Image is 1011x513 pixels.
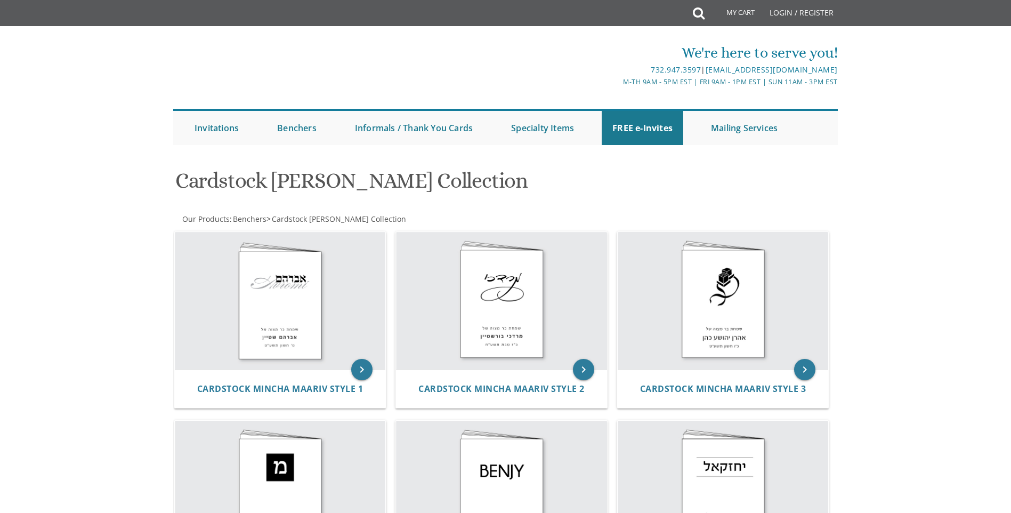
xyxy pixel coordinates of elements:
span: Cardstock Mincha Maariv Style 1 [197,383,363,395]
div: | [395,63,838,76]
span: > [266,214,406,224]
img: Cardstock Mincha Maariv Style 1 [175,232,386,370]
a: Mailing Services [700,111,788,145]
a: keyboard_arrow_right [351,359,373,380]
a: Benchers [266,111,327,145]
a: 732.947.3597 [651,65,701,75]
a: Informals / Thank You Cards [344,111,483,145]
div: M-Th 9am - 5pm EST | Fri 9am - 1pm EST | Sun 11am - 3pm EST [395,76,838,87]
a: keyboard_arrow_right [794,359,815,380]
span: Cardstock [PERSON_NAME] Collection [272,214,406,224]
a: [EMAIL_ADDRESS][DOMAIN_NAME] [706,65,838,75]
a: keyboard_arrow_right [573,359,594,380]
span: Benchers [233,214,266,224]
img: Cardstock Mincha Maariv Style 2 [396,232,607,370]
a: My Cart [703,1,762,28]
div: We're here to serve you! [395,42,838,63]
h1: Cardstock [PERSON_NAME] Collection [175,169,610,201]
span: Cardstock Mincha Maariv Style 3 [640,383,806,395]
a: Cardstock Mincha Maariv Style 1 [197,384,363,394]
a: Cardstock Mincha Maariv Style 2 [418,384,585,394]
a: Specialty Items [500,111,585,145]
a: FREE e-Invites [602,111,683,145]
span: Cardstock Mincha Maariv Style 2 [418,383,585,395]
a: Our Products [181,214,230,224]
a: Cardstock [PERSON_NAME] Collection [271,214,406,224]
div: : [173,214,506,225]
a: Cardstock Mincha Maariv Style 3 [640,384,806,394]
img: Cardstock Mincha Maariv Style 3 [618,232,829,370]
a: Benchers [232,214,266,224]
a: Invitations [184,111,249,145]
